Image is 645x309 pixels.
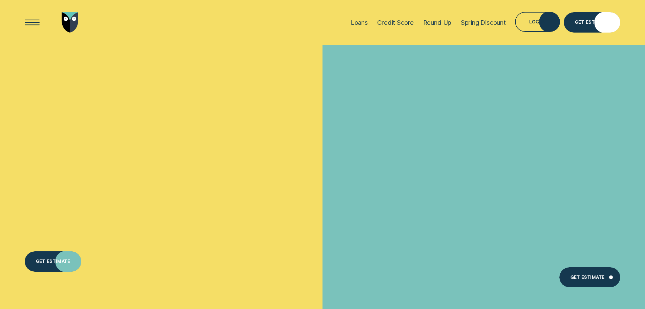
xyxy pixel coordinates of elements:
img: Wisr [62,12,79,33]
div: Credit Score [377,19,414,26]
h4: A loan that puts you in control [25,103,219,197]
div: Spring Discount [461,19,506,26]
div: Loans [351,19,368,26]
button: Log in [515,12,560,32]
div: Round Up [423,19,452,26]
a: Get estimate [25,251,81,272]
button: Open Menu [22,12,42,33]
a: Get Estimate [564,12,620,33]
a: Get Estimate [559,267,621,288]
